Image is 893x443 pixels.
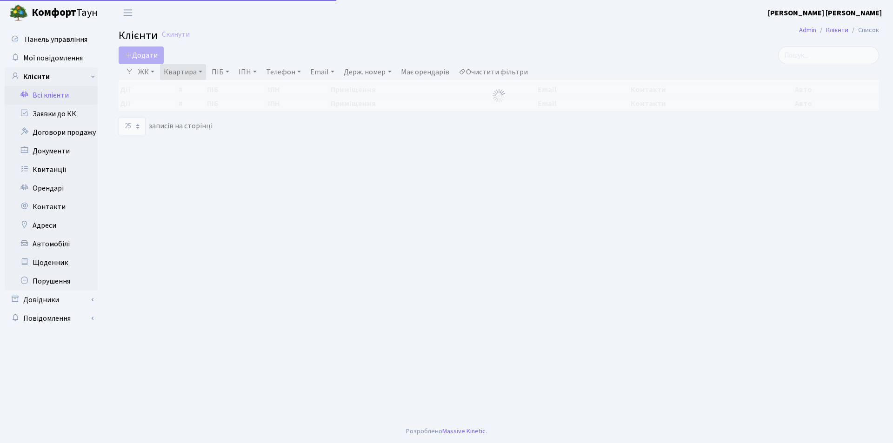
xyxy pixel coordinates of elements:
img: logo.png [9,4,28,22]
b: Комфорт [32,5,76,20]
a: Заявки до КК [5,105,98,123]
select: записів на сторінці [119,118,146,135]
a: Massive Kinetic [442,426,486,436]
a: Держ. номер [340,64,395,80]
a: Довідники [5,291,98,309]
a: Всі клієнти [5,86,98,105]
a: Автомобілі [5,235,98,253]
b: [PERSON_NAME] [PERSON_NAME] [768,8,882,18]
span: Мої повідомлення [23,53,83,63]
span: Клієнти [119,27,158,44]
a: Порушення [5,272,98,291]
a: Договори продажу [5,123,98,142]
div: Розроблено . [406,426,487,436]
a: Email [307,64,338,80]
a: ЖК [134,64,158,80]
a: Очистити фільтри [455,64,532,80]
span: Панель управління [25,34,87,45]
a: Контакти [5,198,98,216]
a: Admin [799,25,816,35]
a: Клієнти [5,67,98,86]
a: Квартира [160,64,206,80]
button: Переключити навігацію [116,5,140,20]
a: Має орендарів [397,64,453,80]
a: Мої повідомлення [5,49,98,67]
a: Квитанції [5,160,98,179]
span: Таун [32,5,98,21]
a: Повідомлення [5,309,98,328]
a: Адреси [5,216,98,235]
a: Орендарі [5,179,98,198]
nav: breadcrumb [785,20,893,40]
a: Телефон [262,64,305,80]
label: записів на сторінці [119,118,213,135]
a: Щоденник [5,253,98,272]
a: Додати [119,46,164,64]
a: [PERSON_NAME] [PERSON_NAME] [768,7,882,19]
input: Пошук... [778,46,879,64]
li: Список [848,25,879,35]
a: Скинути [162,30,190,39]
a: Клієнти [826,25,848,35]
span: Додати [125,50,158,60]
a: Панель управління [5,30,98,49]
a: Документи [5,142,98,160]
a: ІПН [235,64,260,80]
img: Обробка... [492,88,506,103]
a: ПІБ [208,64,233,80]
